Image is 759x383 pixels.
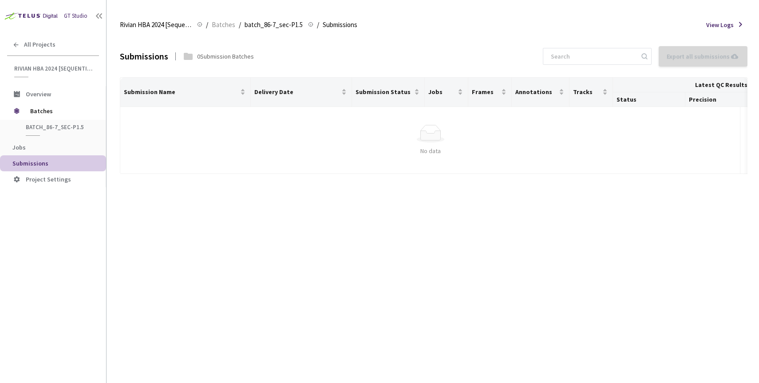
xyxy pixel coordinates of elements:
th: Jobs [425,78,468,107]
li: / [206,20,208,30]
span: batch_86-7_sec-P1.5 [26,123,91,131]
span: Submission Name [124,88,238,95]
span: Delivery Date [254,88,340,95]
span: All Projects [24,41,55,48]
th: Precision [685,92,758,107]
input: Search [546,48,640,64]
div: 0 Submission Batches [197,51,254,61]
span: Overview [26,90,51,98]
span: Batches [30,102,91,120]
div: Submissions [120,49,168,63]
span: View Logs [706,20,734,30]
span: Jobs [12,143,26,151]
th: Submission Status [352,78,424,107]
th: Status [613,92,685,107]
li: / [239,20,241,30]
div: GT Studio [64,12,87,20]
div: Export all submissions [667,51,739,61]
a: Batches [210,20,237,29]
span: Submissions [12,159,48,167]
th: Annotations [512,78,570,107]
span: Submission Status [356,88,412,95]
th: Delivery Date [251,78,352,107]
span: Rivian HBA 2024 [Sequential] [120,20,192,30]
span: Annotations [515,88,557,95]
span: Batches [212,20,235,30]
span: Rivian HBA 2024 [Sequential] [14,65,94,72]
span: Submissions [323,20,357,30]
span: batch_86-7_sec-P1.5 [245,20,303,30]
span: Project Settings [26,175,71,183]
th: Submission Name [120,78,251,107]
span: Frames [472,88,499,95]
li: / [317,20,319,30]
th: Frames [468,78,512,107]
span: Tracks [573,88,601,95]
th: Tracks [569,78,613,107]
div: No data [127,146,734,156]
span: Jobs [428,88,456,95]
